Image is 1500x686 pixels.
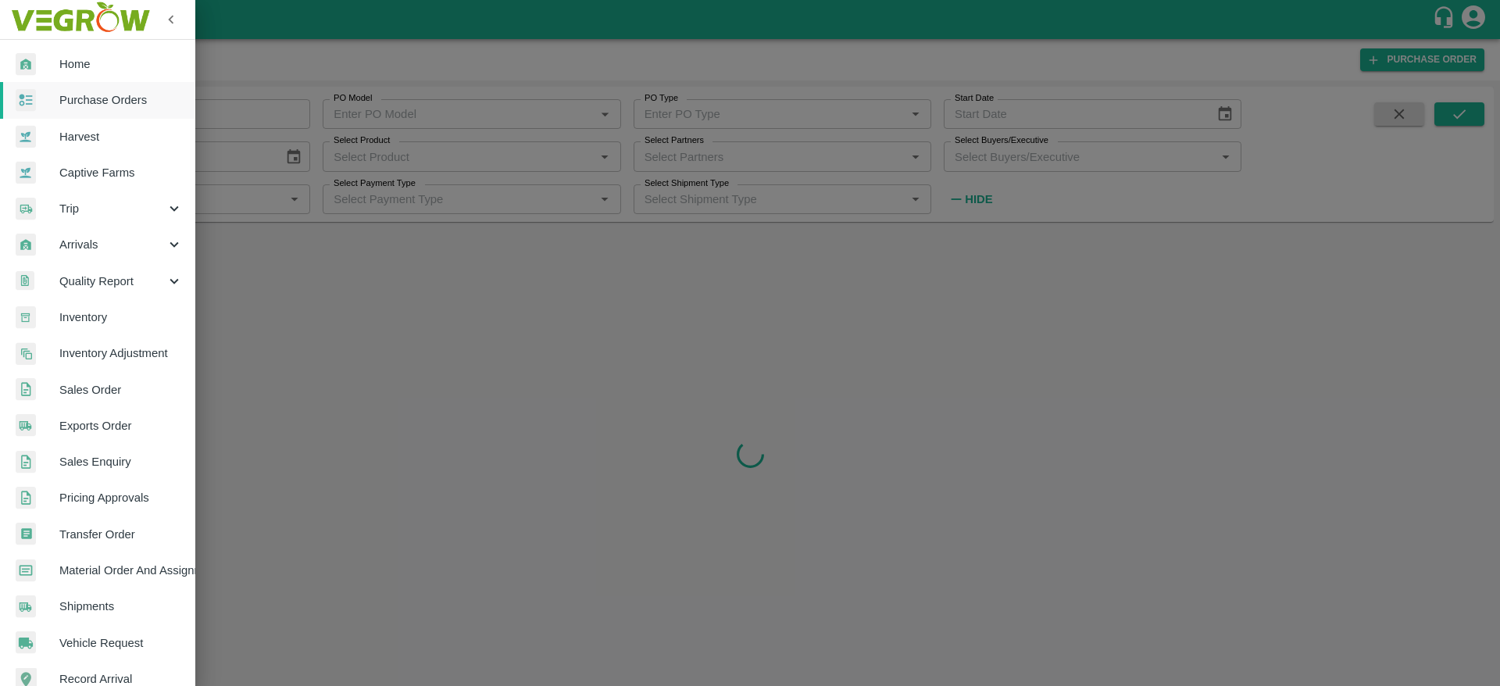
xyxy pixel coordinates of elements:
[16,414,36,437] img: shipments
[16,559,36,582] img: centralMaterial
[16,451,36,473] img: sales
[59,417,183,434] span: Exports Order
[16,631,36,654] img: vehicle
[59,309,183,326] span: Inventory
[16,271,34,291] img: qualityReport
[59,164,183,181] span: Captive Farms
[16,234,36,256] img: whArrival
[59,200,166,217] span: Trip
[59,562,183,579] span: Material Order And Assignment
[16,487,36,509] img: sales
[16,125,36,148] img: harvest
[16,342,36,365] img: inventory
[16,161,36,184] img: harvest
[59,526,183,543] span: Transfer Order
[59,489,183,506] span: Pricing Approvals
[59,55,183,73] span: Home
[59,453,183,470] span: Sales Enquiry
[59,598,183,615] span: Shipments
[16,523,36,545] img: whTransfer
[59,273,166,290] span: Quality Report
[59,236,166,253] span: Arrivals
[16,89,36,112] img: reciept
[16,595,36,618] img: shipments
[59,634,183,652] span: Vehicle Request
[59,128,183,145] span: Harvest
[16,378,36,401] img: sales
[59,381,183,398] span: Sales Order
[16,198,36,220] img: delivery
[59,91,183,109] span: Purchase Orders
[59,345,183,362] span: Inventory Adjustment
[16,53,36,76] img: whArrival
[16,306,36,329] img: whInventory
